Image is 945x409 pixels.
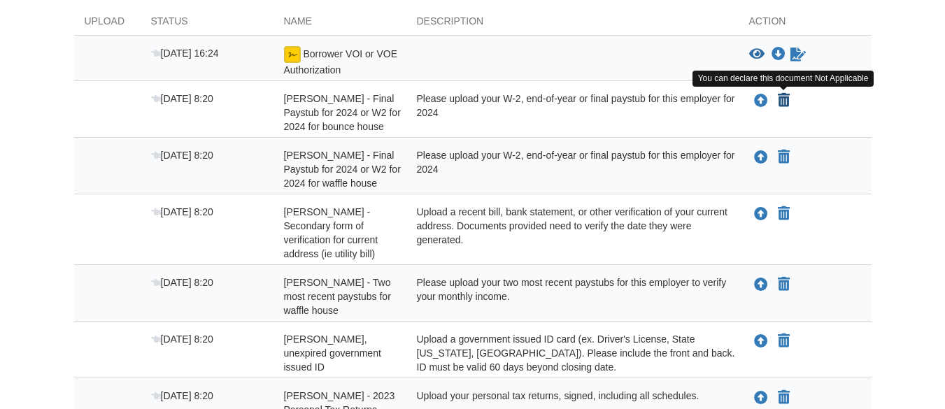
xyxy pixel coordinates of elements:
span: [PERSON_NAME], unexpired government issued ID [284,333,381,373]
button: Upload brooke edwards - Valid, unexpired government issued ID [753,332,769,350]
button: Upload brooke edwards - Final Paystub for 2024 or W2 for 2024 for bounce house [753,92,769,110]
button: Declare brooke edwards - Valid, unexpired government issued ID not applicable [776,333,791,350]
span: [DATE] 8:20 [151,206,213,217]
div: Status [141,14,273,35]
span: [DATE] 8:20 [151,150,213,161]
button: Upload brooke edwards - Secondary form of verification for current address (ie utility bill) [753,205,769,223]
span: [PERSON_NAME] - Final Paystub for 2024 or W2 for 2024 for waffle house [284,150,401,189]
a: Download Borrower VOI or VOE Authorization [772,49,786,60]
div: Action [739,14,872,35]
button: Upload keairra stewart - 2023 Personal Tax Returns - signed with all schedules and all pages. Ple... [753,389,769,407]
a: Waiting for your co-borrower to e-sign [789,46,807,63]
button: Declare brooke edwards - Final Paystub for 2024 or W2 for 2024 for waffle house not applicable [776,149,791,166]
button: Declare keairra stewart - 2023 Personal Tax Returns - signed with all schedules and all pages. Pl... [776,389,791,406]
div: Please upload your W-2, end-of-year or final paystub for this employer for 2024 [406,92,739,134]
div: Please upload your W-2, end-of-year or final paystub for this employer for 2024 [406,148,739,190]
button: Declare brooke edwards - Two most recent paystubs for waffle house not applicable [776,276,791,293]
span: [DATE] 8:20 [151,277,213,288]
img: esign [284,46,301,63]
span: [PERSON_NAME] - Final Paystub for 2024 or W2 for 2024 for bounce house [284,93,401,132]
button: Declare brooke edwards - Secondary form of verification for current address (ie utility bill) not... [776,206,791,222]
span: [DATE] 8:20 [151,390,213,401]
button: Upload brooke edwards - Two most recent paystubs for waffle house [753,275,769,294]
button: Upload brooke edwards - Final Paystub for 2024 or W2 for 2024 for waffle house [753,148,769,166]
span: [PERSON_NAME] - Two most recent paystubs for waffle house [284,277,391,316]
div: You can declare this document Not Applicable [692,71,874,87]
button: View Borrower VOI or VOE Authorization [749,48,765,62]
span: [DATE] 8:20 [151,93,213,104]
div: Upload [74,14,141,35]
span: [DATE] 16:24 [151,48,219,59]
span: [DATE] 8:20 [151,333,213,345]
button: Declare brooke edwards - Final Paystub for 2024 or W2 for 2024 for bounce house not applicable [776,92,791,109]
div: Upload a government issued ID card (ex. Driver's License, State [US_STATE], [GEOGRAPHIC_DATA]). P... [406,332,739,374]
div: Name [273,14,406,35]
div: Upload a recent bill, bank statement, or other verification of your current address. Documents pr... [406,205,739,261]
span: [PERSON_NAME] - Secondary form of verification for current address (ie utility bill) [284,206,378,259]
div: Please upload your two most recent paystubs for this employer to verify your monthly income. [406,275,739,317]
span: Borrower VOI or VOE Authorization [284,48,397,76]
div: Description [406,14,739,35]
